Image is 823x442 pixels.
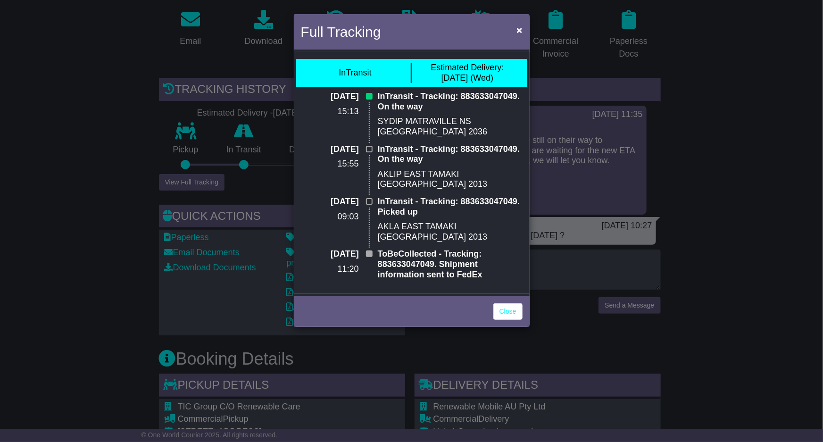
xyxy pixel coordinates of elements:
[378,144,523,165] p: InTransit - Tracking: 883633047049. On the way
[378,197,523,217] p: InTransit - Tracking: 883633047049. Picked up
[301,197,359,207] p: [DATE]
[301,144,359,155] p: [DATE]
[301,21,381,42] h4: Full Tracking
[301,92,359,102] p: [DATE]
[378,249,523,280] p: ToBeCollected - Tracking: 883633047049. Shipment information sent to FedEx
[301,264,359,275] p: 11:20
[493,303,523,320] a: Close
[378,117,523,137] p: SYDIP MATRAVILLE NS [GEOGRAPHIC_DATA] 2036
[431,63,504,83] div: [DATE] (Wed)
[431,63,504,72] span: Estimated Delivery:
[301,107,359,117] p: 15:13
[512,20,527,40] button: Close
[301,159,359,169] p: 15:55
[301,249,359,259] p: [DATE]
[378,222,523,242] p: AKLA EAST TAMAKI [GEOGRAPHIC_DATA] 2013
[301,212,359,222] p: 09:03
[339,68,371,78] div: InTransit
[516,25,522,35] span: ×
[378,169,523,190] p: AKLIP EAST TAMAKI [GEOGRAPHIC_DATA] 2013
[378,92,523,112] p: InTransit - Tracking: 883633047049. On the way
